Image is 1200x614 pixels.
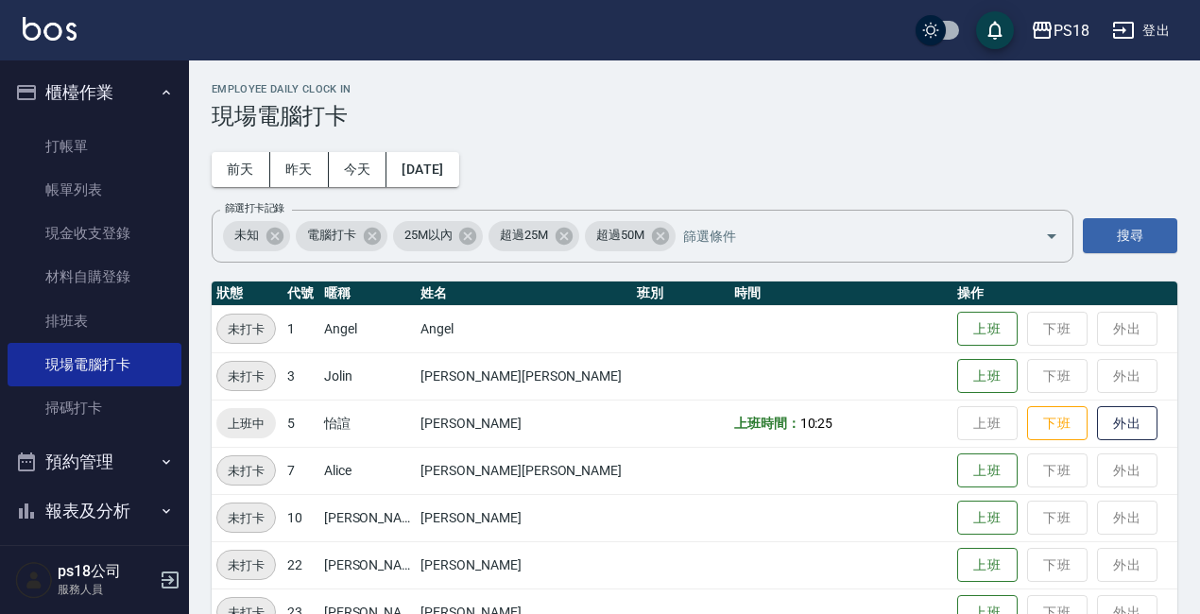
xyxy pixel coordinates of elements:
[58,562,154,581] h5: ps18公司
[957,501,1018,536] button: 上班
[319,305,417,352] td: Angel
[329,152,387,187] button: 今天
[8,486,181,536] button: 報表及分析
[416,447,632,494] td: [PERSON_NAME][PERSON_NAME]
[416,305,632,352] td: Angel
[952,281,1177,306] th: 操作
[319,541,417,588] td: [PERSON_NAME]
[283,400,319,447] td: 5
[1027,406,1088,441] button: 下班
[416,494,632,541] td: [PERSON_NAME]
[734,416,800,431] b: 上班時間：
[957,312,1018,347] button: 上班
[8,168,181,212] a: 帳單列表
[8,255,181,298] a: 材料自購登錄
[957,548,1018,583] button: 上班
[217,461,275,481] span: 未打卡
[283,281,319,306] th: 代號
[212,83,1177,95] h2: Employee Daily Clock In
[217,555,275,575] span: 未打卡
[976,11,1014,49] button: save
[416,400,632,447] td: [PERSON_NAME]
[393,226,464,245] span: 25M以內
[8,299,181,343] a: 排班表
[23,17,77,41] img: Logo
[319,447,417,494] td: Alice
[319,400,417,447] td: 怡諠
[270,152,329,187] button: 昨天
[216,414,276,434] span: 上班中
[217,508,275,528] span: 未打卡
[8,125,181,168] a: 打帳單
[217,367,275,386] span: 未打卡
[416,281,632,306] th: 姓名
[319,281,417,306] th: 暱稱
[8,343,181,386] a: 現場電腦打卡
[957,453,1018,488] button: 上班
[632,281,729,306] th: 班別
[8,437,181,486] button: 預約管理
[8,535,181,584] button: 客戶管理
[283,447,319,494] td: 7
[223,221,290,251] div: 未知
[1097,406,1157,441] button: 外出
[678,219,1012,252] input: 篩選條件
[319,494,417,541] td: [PERSON_NAME]
[393,221,484,251] div: 25M以內
[1054,19,1089,43] div: PS18
[1105,13,1177,48] button: 登出
[957,359,1018,394] button: 上班
[800,416,833,431] span: 10:25
[58,581,154,598] p: 服務人員
[212,281,283,306] th: 狀態
[585,226,656,245] span: 超過50M
[15,561,53,599] img: Person
[489,226,559,245] span: 超過25M
[8,68,181,117] button: 櫃檯作業
[1023,11,1097,50] button: PS18
[217,319,275,339] span: 未打卡
[729,281,952,306] th: 時間
[296,221,387,251] div: 電腦打卡
[416,541,632,588] td: [PERSON_NAME]
[8,212,181,255] a: 現金收支登錄
[223,226,270,245] span: 未知
[296,226,368,245] span: 電腦打卡
[8,386,181,430] a: 掃碼打卡
[212,103,1177,129] h3: 現場電腦打卡
[283,494,319,541] td: 10
[319,352,417,400] td: Jolin
[386,152,458,187] button: [DATE]
[225,201,284,215] label: 篩選打卡記錄
[489,221,579,251] div: 超過25M
[283,541,319,588] td: 22
[416,352,632,400] td: [PERSON_NAME][PERSON_NAME]
[283,305,319,352] td: 1
[1083,218,1177,253] button: 搜尋
[1037,221,1067,251] button: Open
[212,152,270,187] button: 前天
[283,352,319,400] td: 3
[585,221,676,251] div: 超過50M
